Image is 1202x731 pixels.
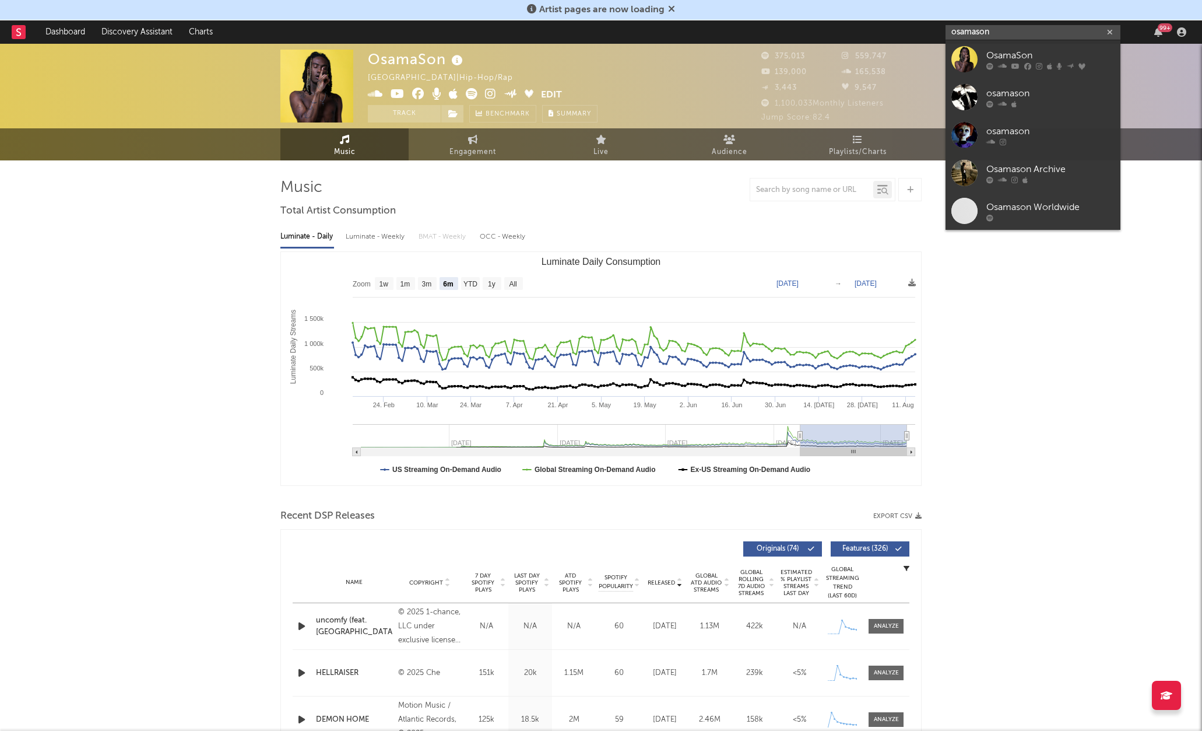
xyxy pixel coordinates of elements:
div: osamason [986,124,1115,138]
a: DEMON HOME [316,714,392,726]
span: Global ATD Audio Streams [690,572,722,593]
text: → [835,279,842,288]
a: uncomfy (feat. [GEOGRAPHIC_DATA]) [316,615,392,638]
a: Osamason Archive [946,154,1120,192]
a: osamason [946,116,1120,154]
a: OsamaSon [946,40,1120,78]
text: 21. Apr [547,401,568,408]
a: Osamason Worldwide [946,192,1120,230]
div: 2M [555,714,593,726]
span: Originals ( 74 ) [751,545,804,552]
div: OsamaSon [368,50,466,69]
text: Zoom [353,280,371,288]
div: 158k [735,714,774,726]
text: 24. Mar [460,401,482,408]
span: Music [334,145,356,159]
div: Luminate - Daily [280,227,334,247]
span: ATD Spotify Plays [555,572,586,593]
text: Luminate Daily Consumption [542,257,661,267]
a: Benchmark [469,105,536,123]
span: Dismiss [668,5,675,15]
span: Total Artist Consumption [280,204,396,218]
div: [DATE] [645,714,684,726]
text: 11. Aug [892,401,913,408]
button: Export CSV [873,513,922,520]
text: Global Streaming On-Demand Audio [535,466,656,474]
span: Engagement [449,145,496,159]
svg: Luminate Daily Consumption [281,252,921,485]
span: Copyright [409,579,443,586]
div: 1.7M [690,667,729,679]
text: 3m [422,280,432,288]
a: Music [280,128,409,160]
a: Playlists/Charts [793,128,922,160]
text: 14. [DATE] [803,401,834,408]
span: Live [593,145,609,159]
div: [GEOGRAPHIC_DATA] | Hip-Hop/Rap [368,71,526,85]
span: 375,013 [761,53,805,60]
text: 2. Jun [680,401,697,408]
span: Released [648,579,675,586]
text: Luminate Daily Streams [289,310,297,384]
button: Originals(74) [743,541,822,557]
text: 500k [310,365,324,372]
div: 60 [599,667,639,679]
a: Audience [665,128,793,160]
div: © 2025 1-chance, LLC under exclusive license to Atlantic Recording Corporation [398,606,462,648]
button: Features(326) [831,541,909,557]
text: 16. Jun [721,401,742,408]
text: YTD [463,280,477,288]
div: Osamason Worldwide [986,200,1115,214]
div: Global Streaming Trend (Last 60D) [825,565,860,600]
div: 1.13M [690,621,729,632]
text: 10. Mar [416,401,438,408]
span: 559,747 [842,53,887,60]
text: 6m [443,280,453,288]
div: 151k [468,667,505,679]
span: Spotify Popularity [599,573,633,591]
div: [DATE] [645,667,684,679]
button: Edit [541,88,562,103]
button: 99+ [1154,27,1162,37]
a: Charts [181,20,221,44]
span: 9,547 [842,84,877,92]
text: [DATE] [776,279,799,288]
text: 1m [400,280,410,288]
input: Search by song name or URL [750,186,873,195]
span: Last Day Spotify Plays [511,572,542,593]
span: 7 Day Spotify Plays [468,572,498,593]
button: Track [368,105,441,123]
div: Name [316,578,392,587]
input: Search for artists [946,25,1120,40]
text: 24. Feb [373,401,395,408]
span: 3,443 [761,84,797,92]
div: Osamason Archive [986,162,1115,176]
a: osamason [946,78,1120,116]
span: Summary [557,111,591,117]
div: OCC - Weekly [480,227,526,247]
a: Discovery Assistant [93,20,181,44]
a: Live [537,128,665,160]
div: 99 + [1158,23,1172,32]
div: © 2025 Che [398,666,462,680]
div: OsamaSon [986,48,1115,62]
text: 7. Apr [506,401,523,408]
text: 1y [488,280,495,288]
a: HELLRAISER [316,667,392,679]
button: Summary [542,105,598,123]
div: 1.15M [555,667,593,679]
div: [DATE] [645,621,684,632]
span: 139,000 [761,68,807,76]
div: <5% [780,714,819,726]
div: 2.46M [690,714,729,726]
div: 60 [599,621,639,632]
span: Playlists/Charts [829,145,887,159]
div: 59 [599,714,639,726]
div: 125k [468,714,505,726]
text: All [509,280,516,288]
text: 1w [379,280,389,288]
text: [DATE] [855,279,877,288]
